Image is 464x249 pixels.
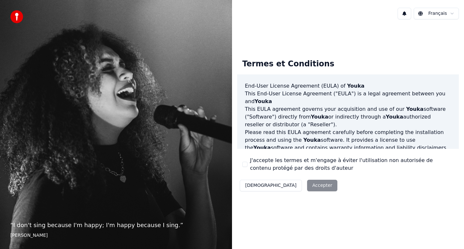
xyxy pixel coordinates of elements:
span: Youka [253,145,271,151]
span: Youka [255,98,272,104]
span: Youka [386,114,403,120]
label: J'accepte les termes et m'engage à éviter l'utilisation non autorisée de contenu protégé par des ... [250,157,454,172]
p: This EULA agreement governs your acquisition and use of our software ("Software") directly from o... [245,105,451,129]
button: [DEMOGRAPHIC_DATA] [240,180,302,191]
span: Youka [303,137,321,143]
p: Please read this EULA agreement carefully before completing the installation process and using th... [245,129,451,152]
span: Youka [311,114,328,120]
span: Youka [347,83,364,89]
div: Termes et Conditions [237,54,339,74]
p: “ I don't sing because I'm happy; I'm happy because I sing. ” [10,221,222,230]
p: This End-User License Agreement ("EULA") is a legal agreement between you and [245,90,451,105]
img: youka [10,10,23,23]
span: Youka [406,106,423,112]
footer: [PERSON_NAME] [10,232,222,239]
h3: End-User License Agreement (EULA) of [245,82,451,90]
